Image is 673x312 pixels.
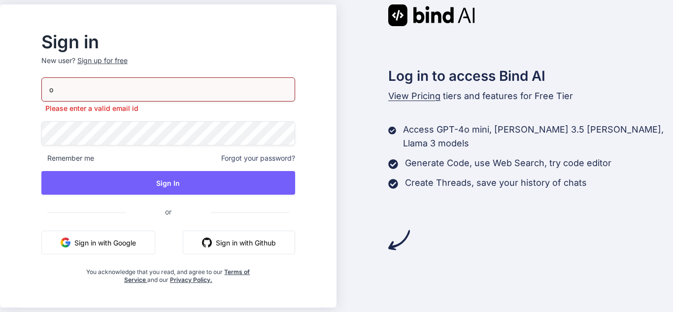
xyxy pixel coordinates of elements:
button: Sign In [41,171,295,195]
img: github [202,238,212,247]
p: Create Threads, save your history of chats [405,176,587,190]
p: Please enter a valid email id [41,104,295,113]
p: New user? [41,56,295,77]
img: arrow [388,229,410,251]
h2: Sign in [41,34,295,50]
img: google [61,238,70,247]
input: Login or Email [41,77,295,102]
img: Bind AI logo [388,4,475,26]
p: Generate Code, use Web Search, try code editor [405,156,611,170]
span: Forgot your password? [221,153,295,163]
div: You acknowledge that you read, and agree to our and our [84,262,253,284]
p: Access GPT-4o mini, [PERSON_NAME] 3.5 [PERSON_NAME], Llama 3 models [403,123,673,150]
a: Terms of Service [124,268,250,283]
span: or [126,200,211,224]
p: tiers and features for Free Tier [388,89,673,103]
div: Sign up for free [77,56,128,66]
span: Remember me [41,153,94,163]
button: Sign in with Google [41,231,155,254]
a: Privacy Policy. [170,276,212,283]
button: Sign in with Github [183,231,295,254]
span: View Pricing [388,91,440,101]
h2: Log in to access Bind AI [388,66,673,86]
